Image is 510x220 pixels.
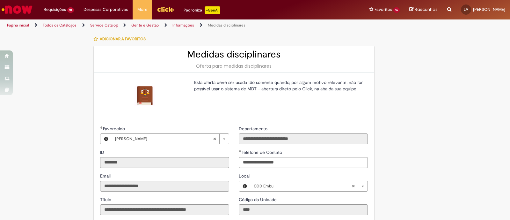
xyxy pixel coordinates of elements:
[239,181,251,191] button: Local, Visualizar este registro CDD Embu
[254,181,352,191] span: CDD Embu
[103,126,126,132] span: Necessários - Favorecido
[100,173,112,179] label: Somente leitura - Email
[100,49,368,60] h2: Medidas disciplinares
[115,134,213,144] span: [PERSON_NAME]
[242,149,283,155] span: Telefone de Contato
[90,23,118,28] a: Service Catalog
[473,7,505,12] span: [PERSON_NAME]
[100,63,368,69] div: Oferta para medidas disciplinares
[100,36,146,42] span: Adicionar a Favoritos
[157,4,174,14] img: click_logo_yellow_360x200.png
[100,157,229,168] input: ID
[409,7,438,13] a: Rascunhos
[100,149,106,156] label: Somente leitura - ID
[208,23,245,28] a: Medidas disciplinares
[239,204,368,215] input: Código da Unidade
[100,126,103,129] span: Obrigatório Preenchido
[194,79,363,92] p: Esta oferta deve ser usada tão somente quando, por algum motivo relevante, não for possível usar ...
[239,125,269,132] label: Somente leitura - Departamento
[415,6,438,12] span: Rascunhos
[239,133,368,144] input: Departamento
[251,181,368,191] a: CDD EmbuLimpar campo Local
[131,23,159,28] a: Gente e Gestão
[239,157,368,168] input: Telefone de Contato
[205,6,220,14] p: +GenAi
[393,7,400,13] span: 16
[43,23,76,28] a: Todos os Catálogos
[100,197,113,202] span: Somente leitura - Título
[464,7,469,11] span: LM
[100,134,112,144] button: Favorecido, Visualizar este registro Lorena De Mendonca Melo
[137,6,147,13] span: More
[239,126,269,132] span: Somente leitura - Departamento
[239,173,251,179] span: Local
[67,7,74,13] span: 10
[1,3,33,16] img: ServiceNow
[93,32,149,46] button: Adicionar a Favoritos
[375,6,392,13] span: Favoritos
[7,23,29,28] a: Página inicial
[184,6,220,14] div: Padroniza
[84,6,128,13] span: Despesas Corporativas
[5,19,335,31] ul: Trilhas de página
[44,6,66,13] span: Requisições
[210,134,219,144] abbr: Limpar campo Favorecido
[135,86,155,106] img: Medidas disciplinares
[239,196,278,203] label: Somente leitura - Código da Unidade
[239,150,242,152] span: Obrigatório Preenchido
[100,181,229,192] input: Email
[100,204,229,215] input: Título
[348,181,358,191] abbr: Limpar campo Local
[112,134,229,144] a: [PERSON_NAME]Limpar campo Favorecido
[100,196,113,203] label: Somente leitura - Título
[172,23,194,28] a: Informações
[239,197,278,202] span: Somente leitura - Código da Unidade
